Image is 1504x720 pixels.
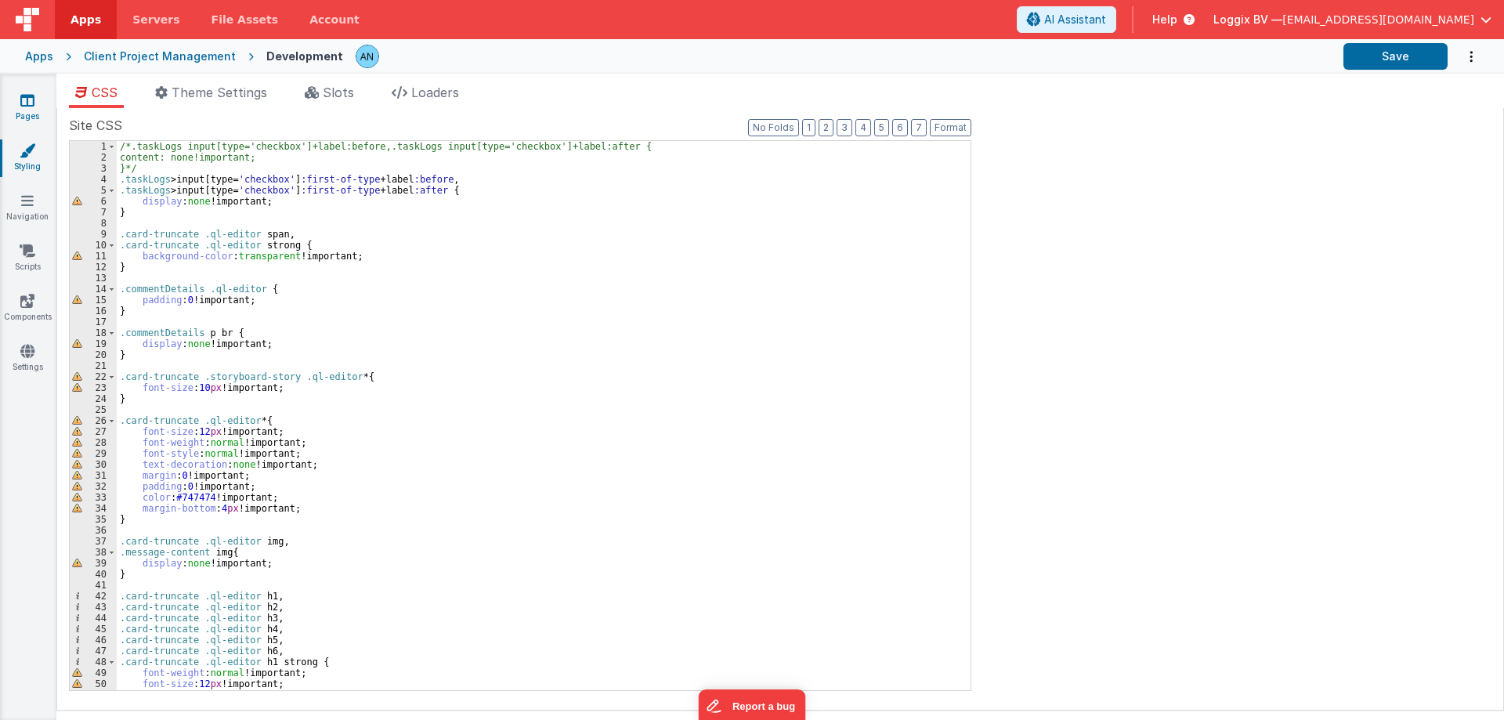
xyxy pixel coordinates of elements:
div: 7 [70,207,117,218]
div: 39 [70,558,117,569]
div: 20 [70,349,117,360]
div: 14 [70,284,117,295]
div: 47 [70,646,117,657]
div: 15 [70,295,117,306]
div: 6 [70,196,117,207]
span: AI Assistant [1044,12,1106,27]
div: 25 [70,404,117,415]
span: [EMAIL_ADDRESS][DOMAIN_NAME] [1282,12,1474,27]
div: 24 [70,393,117,404]
button: 4 [855,119,871,136]
div: Client Project Management [84,49,236,64]
div: 45 [70,624,117,635]
div: 33 [70,492,117,503]
span: Loggix BV — [1213,12,1282,27]
div: 48 [70,657,117,668]
div: 31 [70,470,117,481]
div: 32 [70,481,117,492]
div: 41 [70,580,117,591]
div: 38 [70,547,117,558]
button: 6 [892,119,908,136]
button: Loggix BV — [EMAIL_ADDRESS][DOMAIN_NAME] [1213,12,1491,27]
div: 10 [70,240,117,251]
div: Apps [25,49,53,64]
div: 22 [70,371,117,382]
div: Development [266,49,343,64]
div: 13 [70,273,117,284]
div: 43 [70,602,117,613]
button: 5 [874,119,889,136]
button: No Folds [748,119,799,136]
div: 34 [70,503,117,514]
div: 29 [70,448,117,459]
div: 4 [70,174,117,185]
button: 1 [802,119,815,136]
span: File Assets [211,12,279,27]
div: 12 [70,262,117,273]
div: 36 [70,525,117,536]
button: 7 [911,119,927,136]
div: 28 [70,437,117,448]
div: 26 [70,415,117,426]
button: Options [1448,41,1479,73]
div: 46 [70,635,117,646]
span: CSS [92,85,117,100]
div: 44 [70,613,117,624]
div: 1 [70,141,117,152]
span: Servers [132,12,179,27]
div: 49 [70,668,117,678]
div: 35 [70,514,117,525]
button: Format [930,119,971,136]
span: Theme Settings [172,85,267,100]
div: 27 [70,426,117,437]
div: 21 [70,360,117,371]
div: 11 [70,251,117,262]
span: Site CSS [69,116,122,135]
div: 16 [70,306,117,317]
div: 2 [70,152,117,163]
div: 8 [70,218,117,229]
div: 37 [70,536,117,547]
div: 18 [70,327,117,338]
div: 30 [70,459,117,470]
span: Loaders [411,85,459,100]
button: 3 [837,119,852,136]
span: Slots [323,85,354,100]
span: Apps [70,12,101,27]
div: 9 [70,229,117,240]
div: 51 [70,689,117,700]
div: 23 [70,382,117,393]
div: 42 [70,591,117,602]
div: 3 [70,163,117,174]
div: 40 [70,569,117,580]
button: Save [1343,43,1448,70]
button: AI Assistant [1017,6,1116,33]
div: 5 [70,185,117,196]
button: 2 [819,119,833,136]
img: f1d78738b441ccf0e1fcb79415a71bae [356,45,378,67]
div: 50 [70,678,117,689]
div: 17 [70,317,117,327]
span: Help [1152,12,1177,27]
div: 19 [70,338,117,349]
